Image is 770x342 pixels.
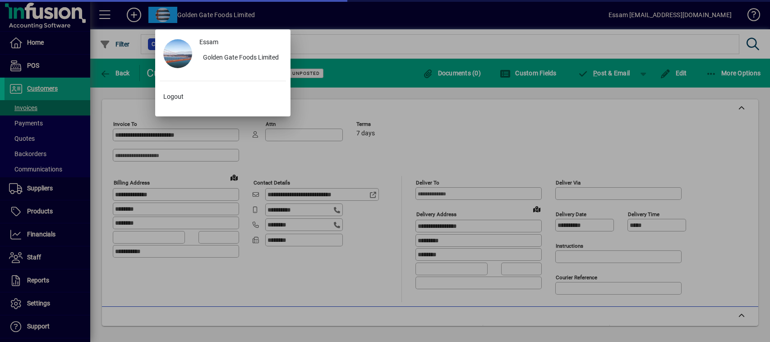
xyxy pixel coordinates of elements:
button: Golden Gate Foods Limited [196,50,286,66]
span: Essam [199,37,218,47]
button: Logout [160,88,286,105]
a: Profile [160,46,196,62]
span: Logout [163,92,184,102]
a: Essam [196,34,286,50]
